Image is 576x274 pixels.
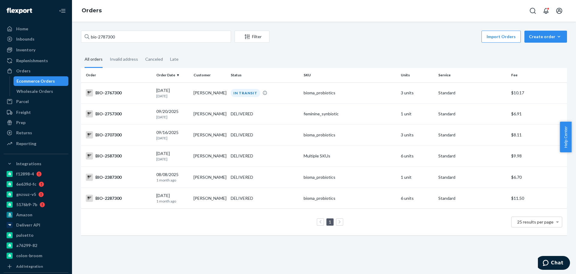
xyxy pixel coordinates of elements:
[231,174,253,180] div: DELIVERED
[438,132,506,138] p: Standard
[16,264,43,269] div: Add Integration
[438,153,506,159] p: Standard
[193,72,226,78] div: Customer
[191,103,228,124] td: [PERSON_NAME]
[16,232,34,238] div: pulsetto
[4,251,68,260] a: colon-broom
[538,256,570,271] iframe: Opens a widget where you can chat to one of our agents
[16,171,34,177] div: f12898-4
[398,124,436,145] td: 3 units
[509,167,567,188] td: $6.70
[304,174,396,180] div: bioma_probiotics
[231,89,260,97] div: IN TRANSIT
[517,219,553,224] span: 25 results per page
[4,220,68,230] a: Deliverr API
[86,131,151,139] div: BIO-2707300
[145,51,163,67] div: Canceled
[16,141,36,147] div: Reporting
[304,90,396,96] div: bioma_probiotics
[438,195,506,201] p: Standard
[16,212,32,218] div: Amazon
[398,167,436,188] td: 1 unit
[16,161,41,167] div: Integrations
[527,5,539,17] button: Open Search Box
[509,188,567,209] td: $11.50
[86,152,151,160] div: BIO-2587300
[13,76,69,86] a: Ecommerce Orders
[304,132,396,138] div: bioma_probiotics
[509,68,567,82] th: Fee
[77,2,106,20] ol: breadcrumbs
[304,195,396,201] div: bioma_probiotics
[481,31,521,43] button: Import Orders
[4,128,68,138] a: Returns
[235,34,269,40] div: Filter
[16,58,48,64] div: Replenishments
[560,122,571,152] button: Help Center
[156,172,189,183] div: 08/08/2025
[301,145,398,166] td: Multiple SKUs
[16,202,37,208] div: 5176b9-7b
[4,56,68,65] a: Replenishments
[304,111,396,117] div: feminine_synbiotic
[156,151,189,162] div: [DATE]
[328,219,332,224] a: Page 1 is your current page
[398,188,436,209] td: 6 units
[398,68,436,82] th: Units
[86,174,151,181] div: BIO-2387300
[82,7,102,14] a: Orders
[4,190,68,199] a: gnzsuz-v5
[4,230,68,240] a: pulsetto
[4,45,68,55] a: Inventory
[86,195,151,202] div: BIO-2287300
[16,88,53,94] div: Wholesale Orders
[228,68,301,82] th: Status
[16,120,25,126] div: Prep
[509,124,567,145] td: $8.11
[438,90,506,96] p: Standard
[16,253,42,259] div: colon-broom
[81,31,231,43] input: Search orders
[524,31,567,43] button: Create order
[156,129,189,141] div: 09/16/2025
[110,51,138,67] div: Invalid address
[156,114,189,120] p: [DATE]
[509,145,567,166] td: $9.98
[16,36,34,42] div: Inbounds
[56,5,68,17] button: Close Navigation
[4,210,68,220] a: Amazon
[191,167,228,188] td: [PERSON_NAME]
[553,5,565,17] button: Open account menu
[231,132,253,138] div: DELIVERED
[86,110,151,117] div: BIO-2757300
[438,111,506,117] p: Standard
[7,8,32,14] img: Flexport logo
[540,5,552,17] button: Open notifications
[86,89,151,96] div: BIO-2767300
[4,34,68,44] a: Inbounds
[4,179,68,189] a: 6e639d-fc
[16,222,40,228] div: Deliverr API
[4,263,68,270] a: Add Integration
[156,135,189,141] p: [DATE]
[191,188,228,209] td: [PERSON_NAME]
[4,241,68,250] a: a76299-82
[438,174,506,180] p: Standard
[231,111,253,117] div: DELIVERED
[4,118,68,127] a: Prep
[509,82,567,103] td: $10.17
[4,97,68,106] a: Parcel
[16,191,36,197] div: gnzsuz-v5
[398,103,436,124] td: 1 unit
[13,87,69,96] a: Wholesale Orders
[16,130,32,136] div: Returns
[16,78,55,84] div: Ecommerce Orders
[16,99,29,105] div: Parcel
[16,26,28,32] div: Home
[156,193,189,204] div: [DATE]
[81,68,154,82] th: Order
[509,103,567,124] td: $6.91
[85,51,103,68] div: All orders
[4,66,68,76] a: Orders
